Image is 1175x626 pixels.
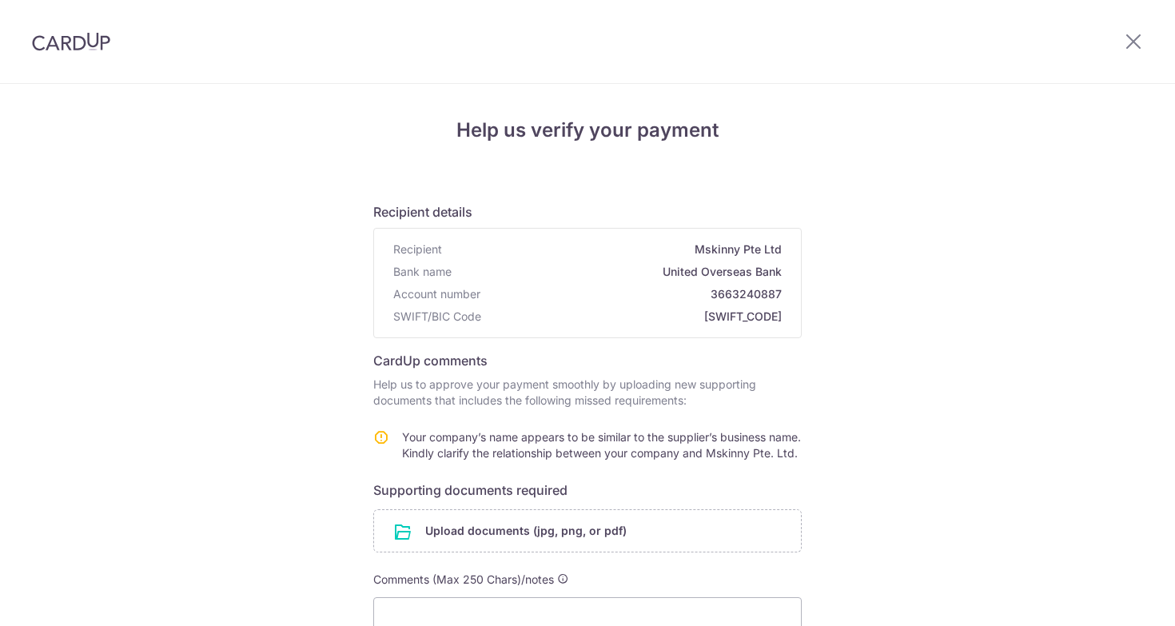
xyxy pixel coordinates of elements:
span: SWIFT/BIC Code [393,309,481,325]
span: Bank name [393,264,452,280]
span: Your company’s name appears to be similar to the supplier’s business name. Kindly clarify the rel... [402,430,801,460]
span: Comments (Max 250 Chars)/notes [373,572,554,586]
div: Upload documents (jpg, png, or pdf) [373,509,802,552]
span: 3663240887 [487,286,782,302]
img: CardUp [32,32,110,51]
span: Account number [393,286,480,302]
h4: Help us verify your payment [373,116,802,145]
span: United Overseas Bank [458,264,782,280]
iframe: Opens a widget where you can find more information [1072,578,1159,618]
span: Recipient [393,241,442,257]
h6: Recipient details [373,202,802,221]
p: Help us to approve your payment smoothly by uploading new supporting documents that includes the ... [373,377,802,409]
h6: Supporting documents required [373,480,802,500]
span: [SWIFT_CODE] [488,309,782,325]
h6: CardUp comments [373,351,802,370]
span: Mskinny Pte Ltd [448,241,782,257]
